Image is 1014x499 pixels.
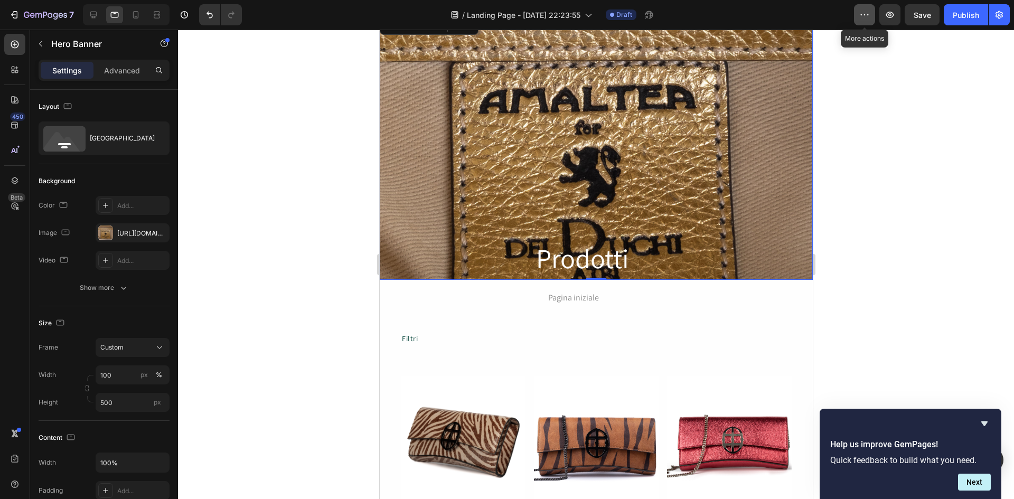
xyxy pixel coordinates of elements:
[953,10,979,21] div: Publish
[978,417,991,430] button: Hide survey
[21,346,146,471] img: Zebra embossed pinkish leather clutch bag/wallet with a burnished metallic emblem buckle on a whi...
[39,458,56,467] div: Width
[39,100,74,114] div: Layout
[830,417,991,491] div: Help us improve GemPages!
[4,4,79,25] button: 7
[69,8,74,21] p: 7
[100,343,124,352] span: Custom
[8,193,25,202] div: Beta
[39,343,58,352] label: Frame
[39,278,170,297] button: Show more
[39,398,58,407] label: Height
[39,431,77,445] div: Content
[138,369,151,381] button: %
[905,4,940,25] button: Save
[380,30,813,499] iframe: Design area
[39,253,70,268] div: Video
[958,474,991,491] button: Next question
[96,453,169,472] input: Auto
[51,37,141,50] p: Hero Banner
[199,4,242,25] div: Undo/Redo
[39,316,67,331] div: Size
[153,369,165,381] button: px
[104,65,140,76] p: Advanced
[830,455,991,465] p: Quick feedback to build what you need.
[117,201,167,211] div: Add...
[616,10,632,20] span: Draft
[52,65,82,76] p: Settings
[39,370,56,380] label: Width
[96,338,170,357] button: Custom
[117,486,167,496] div: Add...
[944,4,988,25] button: Publish
[90,126,154,150] div: [GEOGRAPHIC_DATA]
[154,346,279,471] img: Brown leather wallet with chain strap and embossed tiger stripe pattern and burnished metal buckl...
[39,176,75,186] div: Background
[154,398,161,406] span: px
[39,486,63,495] div: Padding
[10,112,25,121] div: 450
[96,393,170,412] input: px
[467,10,580,21] span: Landing Page - [DATE] 22:23:55
[914,11,931,20] span: Save
[140,370,148,380] div: px
[39,226,72,240] div: Image
[156,370,162,380] div: %
[462,10,465,21] span: /
[96,365,170,384] input: px%
[117,229,167,238] div: [URL][DOMAIN_NAME]
[830,438,991,451] h2: Help us improve GemPages!
[117,256,167,266] div: Add...
[287,346,412,471] img: Strawberry Red leather clutch bag/wallet with a burnished metallic emblem buckle on a white backg...
[80,283,129,293] div: Show more
[39,199,70,213] div: Color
